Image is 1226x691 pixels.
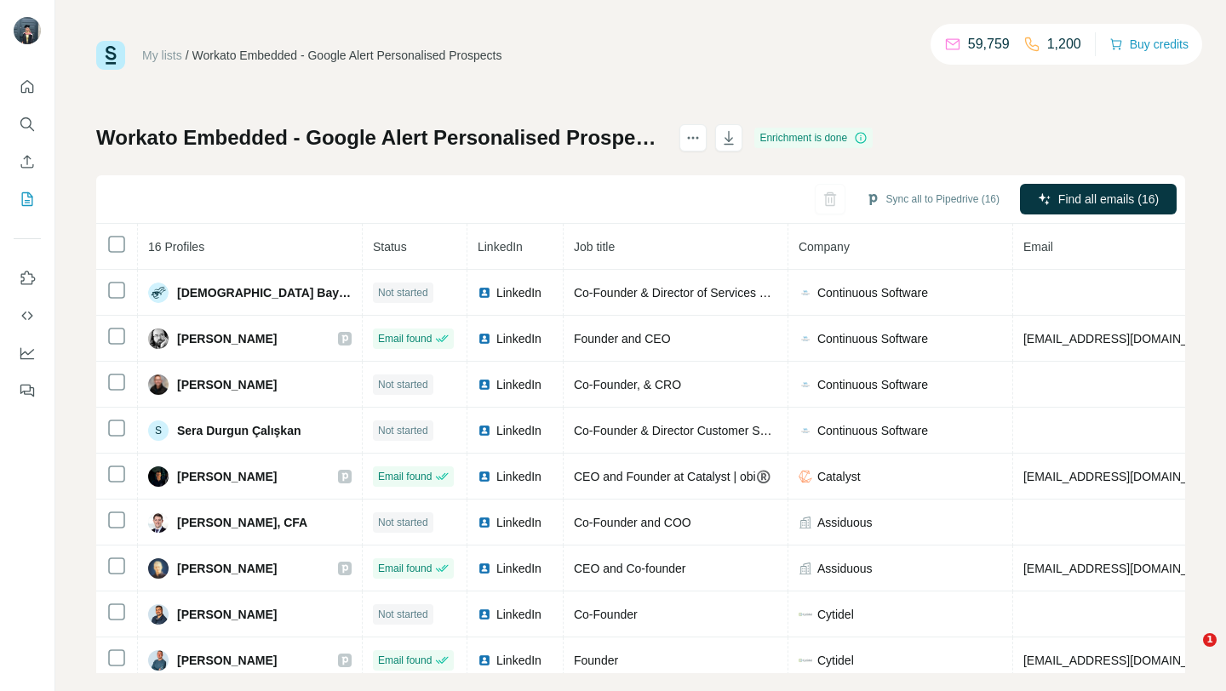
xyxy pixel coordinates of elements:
button: Search [14,109,41,140]
span: [DEMOGRAPHIC_DATA] Bayraktar [177,284,352,301]
button: Quick start [14,71,41,102]
span: Email found [378,561,432,576]
span: Founder and CEO [574,332,671,345]
span: 16 Profiles [148,240,204,254]
img: company-logo [799,654,812,667]
img: Avatar [148,374,169,395]
span: CEO and Founder at Catalyst | obi®️ [574,470,771,483]
span: Assiduous [817,560,873,577]
span: Co-Founder & Director Customer Success [574,424,797,437]
span: [PERSON_NAME] [177,468,277,485]
img: company-logo [799,378,812,391]
span: [PERSON_NAME], CFA [177,514,307,531]
button: Find all emails (16) [1020,184,1177,214]
span: CEO and Co-founder [574,562,686,575]
span: LinkedIn [496,330,541,347]
img: LinkedIn logo [478,516,491,529]
img: LinkedIn logo [478,562,491,575]
span: Email [1023,240,1053,254]
span: Co-Founder & Director of Services at Continuous Software [574,286,883,300]
span: Not started [378,377,428,392]
img: Avatar [14,17,41,44]
div: Enrichment is done [754,128,873,148]
span: Company [799,240,850,254]
span: Cytidel [817,652,854,669]
span: LinkedIn [496,376,541,393]
span: LinkedIn [496,606,541,623]
span: [EMAIL_ADDRESS][DOMAIN_NAME] [1023,470,1225,483]
button: actions [679,124,707,151]
li: / [186,47,189,64]
span: [EMAIL_ADDRESS][DOMAIN_NAME] [1023,562,1225,575]
img: Avatar [148,466,169,487]
span: Email found [378,653,432,668]
iframe: Intercom live chat [1168,633,1209,674]
span: Sera Durgun Çalışkan [177,422,301,439]
span: Find all emails (16) [1058,191,1159,208]
img: Avatar [148,512,169,533]
span: LinkedIn [478,240,523,254]
img: Avatar [148,558,169,579]
img: LinkedIn logo [478,332,491,345]
span: LinkedIn [496,652,541,669]
img: company-logo [799,332,812,345]
img: LinkedIn logo [478,470,491,483]
img: company-logo [799,286,812,300]
span: Cytidel [817,606,854,623]
span: LinkedIn [496,560,541,577]
span: Status [373,240,407,254]
span: Not started [378,423,428,438]
span: Co-Founder [574,608,638,621]
img: LinkedIn logo [478,424,491,437]
span: Continuous Software [817,284,928,301]
span: Not started [378,607,428,622]
button: Sync all to Pipedrive (16) [854,186,1011,212]
button: Enrich CSV [14,146,41,177]
img: Surfe Logo [96,41,125,70]
img: company-logo [799,608,812,621]
span: Continuous Software [817,330,928,347]
span: Continuous Software [817,422,928,439]
img: Avatar [148,650,169,671]
span: Continuous Software [817,376,928,393]
img: Avatar [148,604,169,625]
span: Email found [378,331,432,346]
img: company-logo [799,470,812,483]
span: Founder [574,654,618,667]
button: Buy credits [1109,32,1189,56]
span: [EMAIL_ADDRESS][DOMAIN_NAME] [1023,654,1225,667]
h1: Workato Embedded - Google Alert Personalised Prospects [96,124,664,151]
span: LinkedIn [496,422,541,439]
span: LinkedIn [496,468,541,485]
img: LinkedIn logo [478,286,491,300]
span: [EMAIL_ADDRESS][DOMAIN_NAME] [1023,332,1225,345]
span: [PERSON_NAME] [177,330,277,347]
div: Workato Embedded - Google Alert Personalised Prospects [192,47,502,64]
img: LinkedIn logo [478,654,491,667]
span: [PERSON_NAME] [177,652,277,669]
span: Not started [378,285,428,300]
button: Use Surfe on LinkedIn [14,263,41,294]
a: My lists [142,49,182,62]
img: LinkedIn logo [478,378,491,391]
span: [PERSON_NAME] [177,376,277,393]
button: Use Surfe API [14,300,41,331]
p: 59,759 [968,34,1010,54]
button: My lists [14,184,41,214]
img: Avatar [148,283,169,303]
span: [PERSON_NAME] [177,560,277,577]
span: Catalyst [817,468,861,485]
span: 1 [1203,633,1217,647]
span: Co-Founder and COO [574,516,691,529]
span: Co-Founder, & CRO [574,378,681,391]
span: Assiduous [817,514,873,531]
button: Feedback [14,375,41,406]
span: Job title [574,240,615,254]
span: [PERSON_NAME] [177,606,277,623]
p: 1,200 [1047,34,1081,54]
span: Not started [378,515,428,530]
span: LinkedIn [496,514,541,531]
span: LinkedIn [496,284,541,301]
div: S [148,420,169,441]
button: Dashboard [14,338,41,368]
